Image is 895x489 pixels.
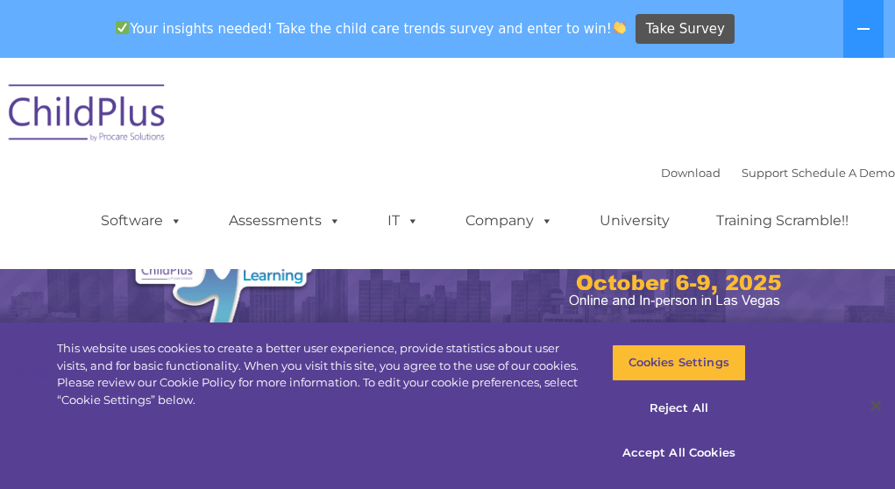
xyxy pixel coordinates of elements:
[856,386,895,425] button: Close
[742,166,788,180] a: Support
[109,11,634,46] span: Your insights needed! Take the child care trends survey and enter to win!
[613,21,626,34] img: 👏
[57,340,585,408] div: This website uses cookies to create a better user experience, provide statistics about user visit...
[661,166,895,180] font: |
[699,203,866,238] a: Training Scramble!!
[612,344,746,381] button: Cookies Settings
[646,14,725,45] span: Take Survey
[636,14,735,45] a: Take Survey
[792,166,895,180] a: Schedule A Demo
[83,203,200,238] a: Software
[370,203,437,238] a: IT
[612,390,746,427] button: Reject All
[116,21,129,34] img: ✅
[448,203,571,238] a: Company
[582,203,687,238] a: University
[661,166,721,180] a: Download
[612,435,746,471] button: Accept All Cookies
[211,203,359,238] a: Assessments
